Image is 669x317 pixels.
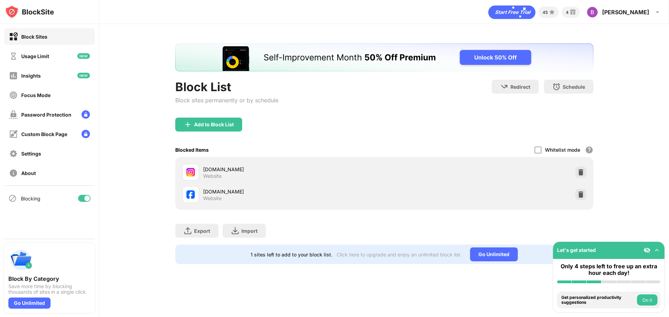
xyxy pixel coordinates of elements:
div: 1 sites left to add to your block list. [251,252,332,257]
img: focus-off.svg [9,91,18,100]
div: Website [203,173,222,179]
div: Block sites permanently or by schedule [175,97,278,104]
div: 4 [566,10,569,15]
img: password-protection-off.svg [9,110,18,119]
div: Blocked Items [175,147,209,153]
img: reward-small.svg [569,8,577,16]
div: Let's get started [557,247,596,253]
div: Go Unlimited [8,298,51,309]
img: points-small.svg [548,8,556,16]
div: Save more time by blocking thousands of sites in a single click [8,284,91,295]
img: new-icon.svg [77,53,90,59]
img: logo-blocksite.svg [5,5,54,19]
img: favicons [186,190,195,199]
img: about-off.svg [9,169,18,177]
div: [PERSON_NAME] [602,9,649,16]
div: About [21,170,36,176]
div: Add to Block List [194,122,234,127]
img: push-categories.svg [8,247,33,272]
img: insights-off.svg [9,71,18,80]
div: Export [194,228,210,234]
img: settings-off.svg [9,149,18,158]
div: Blocking [21,196,40,201]
div: Click here to upgrade and enjoy an unlimited block list. [337,252,462,257]
div: Usage Limit [21,53,49,59]
div: Custom Block Page [21,131,67,137]
img: lock-menu.svg [82,110,90,119]
div: Get personalized productivity suggestions [561,295,635,305]
div: animation [488,5,536,19]
img: lock-menu.svg [82,130,90,138]
img: new-icon.svg [77,73,90,78]
button: Do it [637,294,658,306]
img: eye-not-visible.svg [644,247,651,254]
div: Block List [175,80,278,94]
div: Whitelist mode [545,147,580,153]
iframe: Banner [175,43,593,71]
img: omni-setup-toggle.svg [653,247,660,254]
div: Insights [21,73,41,79]
div: [DOMAIN_NAME] [203,188,384,195]
div: Block Sites [21,34,47,40]
img: customize-block-page-off.svg [9,130,18,138]
div: Import [241,228,257,234]
div: Redirect [510,84,530,90]
div: Go Unlimited [470,247,518,261]
img: block-on.svg [9,32,18,41]
div: Block By Category [8,275,91,282]
img: time-usage-off.svg [9,52,18,61]
div: Password Protection [21,112,71,118]
img: ACg8ocJ3yzi7upG1hWjdc0iMgUAZjI_HowRIjZGaQmOfyAgAooxMcQ=s96-c [587,7,598,18]
img: favicons [186,168,195,176]
div: Focus Mode [21,92,51,98]
div: Only 4 steps left to free up an extra hour each day! [557,263,660,276]
div: Schedule [563,84,585,90]
img: blocking-icon.svg [8,194,17,203]
div: Settings [21,151,41,157]
div: Website [203,195,222,201]
div: 45 [543,10,548,15]
div: [DOMAIN_NAME] [203,166,384,173]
